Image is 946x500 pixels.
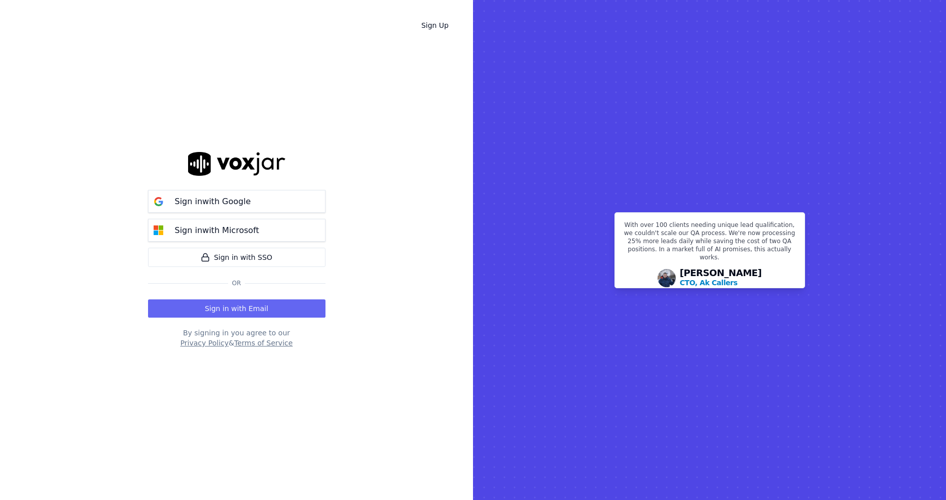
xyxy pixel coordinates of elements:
[180,338,229,348] button: Privacy Policy
[175,196,251,208] p: Sign in with Google
[149,191,169,212] img: google Sign in button
[228,279,245,287] span: Or
[188,152,285,176] img: logo
[148,219,325,242] button: Sign inwith Microsoft
[413,16,457,34] a: Sign Up
[148,328,325,348] div: By signing in you agree to our &
[234,338,293,348] button: Terms of Service
[621,221,798,265] p: With over 100 clients needing unique lead qualification, we couldn't scale our QA process. We're ...
[680,268,762,288] div: [PERSON_NAME]
[680,278,738,288] p: CTO, Ak Callers
[175,224,259,237] p: Sign in with Microsoft
[148,299,325,318] button: Sign in with Email
[148,248,325,267] a: Sign in with SSO
[149,220,169,241] img: microsoft Sign in button
[148,190,325,213] button: Sign inwith Google
[658,269,676,287] img: Avatar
